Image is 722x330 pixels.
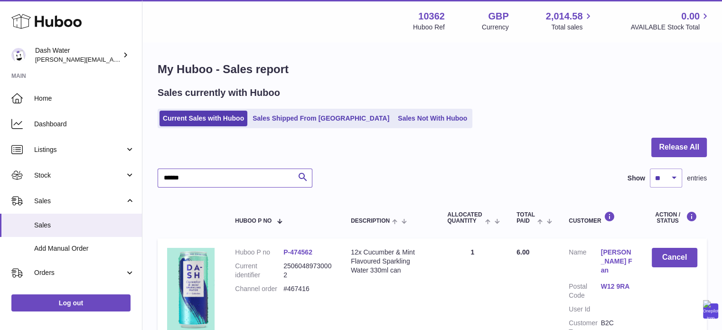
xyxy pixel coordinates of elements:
a: Sales Shipped From [GEOGRAPHIC_DATA] [249,111,393,126]
a: 0.00 AVAILABLE Stock Total [630,10,711,32]
dd: 25060489730002 [283,262,332,280]
h2: Sales currently with Huboo [158,86,280,99]
span: Orders [34,268,125,277]
button: Release All [651,138,707,157]
a: 2,014.58 Total sales [546,10,594,32]
strong: GBP [488,10,508,23]
span: Listings [34,145,125,154]
a: Sales Not With Huboo [394,111,470,126]
span: AVAILABLE Stock Total [630,23,711,32]
span: [PERSON_NAME][EMAIL_ADDRESS][DOMAIN_NAME] [35,56,190,63]
dt: Postal Code [569,282,600,300]
dt: Channel order [235,284,283,293]
span: Home [34,94,135,103]
a: P-474562 [283,248,312,256]
a: Log out [11,294,131,311]
div: Dash Water [35,46,121,64]
a: Current Sales with Huboo [159,111,247,126]
dd: #467416 [283,284,332,293]
dt: Current identifier [235,262,283,280]
dt: User Id [569,305,600,314]
span: Add Manual Order [34,244,135,253]
span: Sales [34,221,135,230]
dt: Huboo P no [235,248,283,257]
a: [PERSON_NAME] Fan [601,248,633,275]
img: james@dash-water.com [11,48,26,62]
div: Currency [482,23,509,32]
span: Huboo P no [235,218,272,224]
h1: My Huboo - Sales report [158,62,707,77]
span: Description [351,218,390,224]
span: Stock [34,171,125,180]
span: 6.00 [516,248,529,256]
button: Cancel [652,248,697,267]
span: Sales [34,197,125,206]
div: Customer [569,211,633,224]
div: Huboo Ref [413,23,445,32]
span: Total sales [551,23,593,32]
span: entries [687,174,707,183]
div: Action / Status [652,211,697,224]
label: Show [628,174,645,183]
span: Total paid [516,212,535,224]
span: ALLOCATED Quantity [447,212,482,224]
span: 2,014.58 [546,10,583,23]
div: 12x Cucumber & Mint Flavoured Sparkling Water 330ml can [351,248,428,275]
strong: 10362 [418,10,445,23]
span: Dashboard [34,120,135,129]
a: W12 9RA [601,282,633,291]
dt: Name [569,248,600,277]
span: 0.00 [681,10,700,23]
